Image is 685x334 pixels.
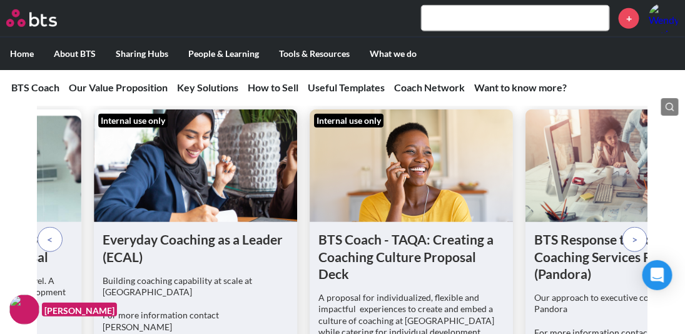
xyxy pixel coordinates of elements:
img: Wendy Lewis [649,3,679,33]
img: BTS Logo [6,9,57,27]
a: How to Sell [248,81,298,93]
a: Want to know more? [474,81,567,93]
figcaption: [PERSON_NAME] [42,303,117,317]
a: Profile [649,3,679,33]
a: Coach Network [394,81,465,93]
label: About BTS [44,38,106,70]
div: Internal use only [314,114,383,128]
label: What we do [360,38,427,70]
h1: Everyday Coaching as a Leader (ECAL) [103,231,288,265]
div: Open Intercom Messenger [642,260,672,290]
p: Building coaching capability at scale at [GEOGRAPHIC_DATA] [103,275,288,298]
a: + [619,8,639,29]
a: Go home [6,9,80,27]
a: BTS Coach [11,81,59,93]
label: Tools & Resources [269,38,360,70]
a: Useful Templates [308,81,385,93]
a: Our Value Proposition [69,81,168,93]
div: Internal use only [98,114,168,128]
h1: BTS Coach - TAQA: Creating a Coaching Culture Proposal Deck [318,231,504,282]
img: F [9,295,39,325]
label: People & Learning [178,38,269,70]
p: For more information contact [PERSON_NAME] [103,310,288,332]
label: Sharing Hubs [106,38,178,70]
a: Key Solutions [177,81,238,93]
